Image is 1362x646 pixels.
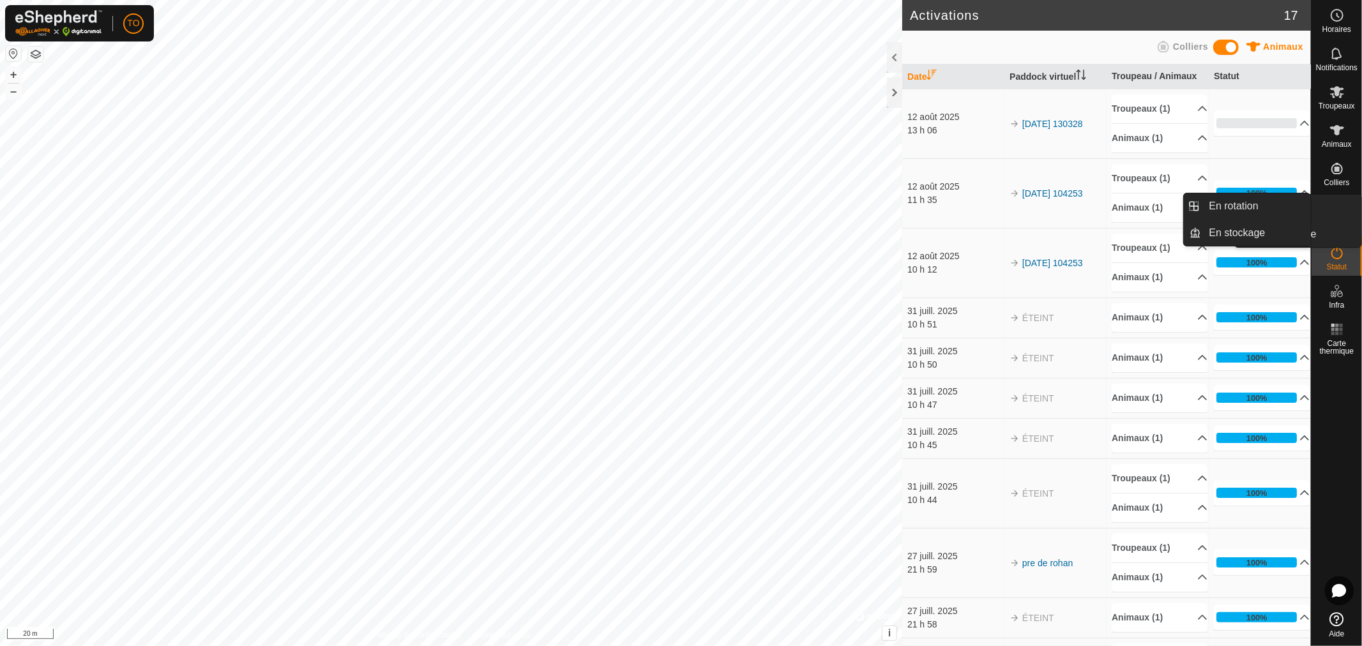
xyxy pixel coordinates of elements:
[1214,250,1310,275] p-accordion-header: 100%
[1322,140,1352,148] span: Animaux
[1184,193,1310,219] li: En rotation
[1216,257,1297,267] div: 100%
[1214,385,1310,410] p-accordion-header: 100%
[1315,340,1359,355] span: Carte thermique
[1214,180,1310,206] p-accordion-header: 100%
[1214,550,1310,575] p-accordion-header: 100%
[15,10,102,36] img: Logo Gallagher
[1112,384,1207,412] p-accordion-header: Animaux (1)
[1327,263,1347,271] span: Statut
[1246,392,1267,404] div: 100%
[907,618,1003,631] div: 21 h 58
[1214,345,1310,370] p-accordion-header: 100%
[1112,164,1207,193] p-accordion-header: Troupeaux (1)
[1209,199,1259,214] span: En rotation
[1112,493,1207,522] p-accordion-header: Animaux (1)
[1216,352,1297,363] div: 100%
[907,439,1003,452] div: 10 h 45
[1202,193,1311,219] a: En rotation
[888,627,891,638] span: i
[1246,352,1267,364] div: 100%
[1246,557,1267,569] div: 100%
[1022,558,1073,568] a: pre de rohan
[1022,258,1083,268] a: [DATE] 104253
[1246,487,1267,499] div: 100%
[907,124,1003,137] div: 13 h 06
[907,605,1003,618] div: 27 juill. 2025
[1112,263,1207,292] p-accordion-header: Animaux (1)
[1216,118,1297,128] div: 0%
[882,626,897,640] button: i
[1312,607,1362,643] a: Aide
[1112,424,1207,453] p-accordion-header: Animaux (1)
[1173,41,1208,52] span: Colliers
[1022,488,1054,499] span: ÉTEINT
[1010,393,1020,403] img: arrow
[907,398,1003,412] div: 10 h 47
[1112,464,1207,493] p-accordion-header: Troupeaux (1)
[1010,258,1020,268] img: arrow
[1010,353,1020,363] img: arrow
[910,8,1284,23] h2: Activations
[907,263,1003,276] div: 10 h 12
[1010,188,1020,199] img: arrow
[1284,6,1298,25] span: 17
[1112,124,1207,153] p-accordion-header: Animaux (1)
[1022,433,1054,444] span: ÉTEINT
[907,425,1003,439] div: 31 juill. 2025
[1322,26,1351,33] span: Horaires
[1022,188,1083,199] a: [DATE] 104253
[907,480,1003,493] div: 31 juill. 2025
[907,193,1003,207] div: 11 h 35
[907,318,1003,331] div: 10 h 51
[1010,558,1020,568] img: arrow
[1107,64,1209,89] th: Troupeau / Animaux
[1214,425,1310,451] p-accordion-header: 100%
[372,629,461,641] a: Politique de confidentialité
[927,71,937,82] p-sorticon: Activer pour trier
[1184,220,1310,246] li: En stockage
[6,67,21,82] button: +
[1010,433,1020,444] img: arrow
[1112,234,1207,262] p-accordion-header: Troupeaux (1)
[1209,225,1266,241] span: En stockage
[907,110,1003,124] div: 12 août 2025
[1214,304,1310,330] p-accordion-header: 100%
[907,304,1003,318] div: 31 juill. 2025
[902,64,1004,89] th: Date
[1214,480,1310,506] p-accordion-header: 100%
[1260,227,1317,242] span: En stockage
[1216,557,1297,567] div: 100%
[1246,257,1267,269] div: 100%
[907,250,1003,263] div: 12 août 2025
[1324,179,1349,186] span: Colliers
[1004,64,1107,89] th: Paddock virtuel
[1329,630,1344,638] span: Aide
[1214,605,1310,630] p-accordion-header: 100%
[1319,102,1355,110] span: Troupeaux
[1112,563,1207,592] p-accordion-header: Animaux (1)
[907,385,1003,398] div: 31 juill. 2025
[907,358,1003,372] div: 10 h 50
[1216,393,1297,403] div: 100%
[1316,64,1358,71] span: Notifications
[1112,303,1207,332] p-accordion-header: Animaux (1)
[1010,313,1020,323] img: arrow
[1010,488,1020,499] img: arrow
[1202,220,1311,246] a: En stockage
[1010,613,1020,623] img: arrow
[1112,534,1207,562] p-accordion-header: Troupeaux (1)
[1022,613,1054,623] span: ÉTEINT
[1246,312,1267,324] div: 100%
[127,17,139,30] span: TO
[1112,94,1207,123] p-accordion-header: Troupeaux (1)
[1112,603,1207,632] p-accordion-header: Animaux (1)
[6,84,21,99] button: –
[1216,433,1297,443] div: 100%
[1022,353,1054,363] span: ÉTEINT
[907,345,1003,358] div: 31 juill. 2025
[1022,119,1083,129] a: [DATE] 130328
[907,550,1003,563] div: 27 juill. 2025
[1209,64,1311,89] th: Statut
[1246,612,1267,624] div: 100%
